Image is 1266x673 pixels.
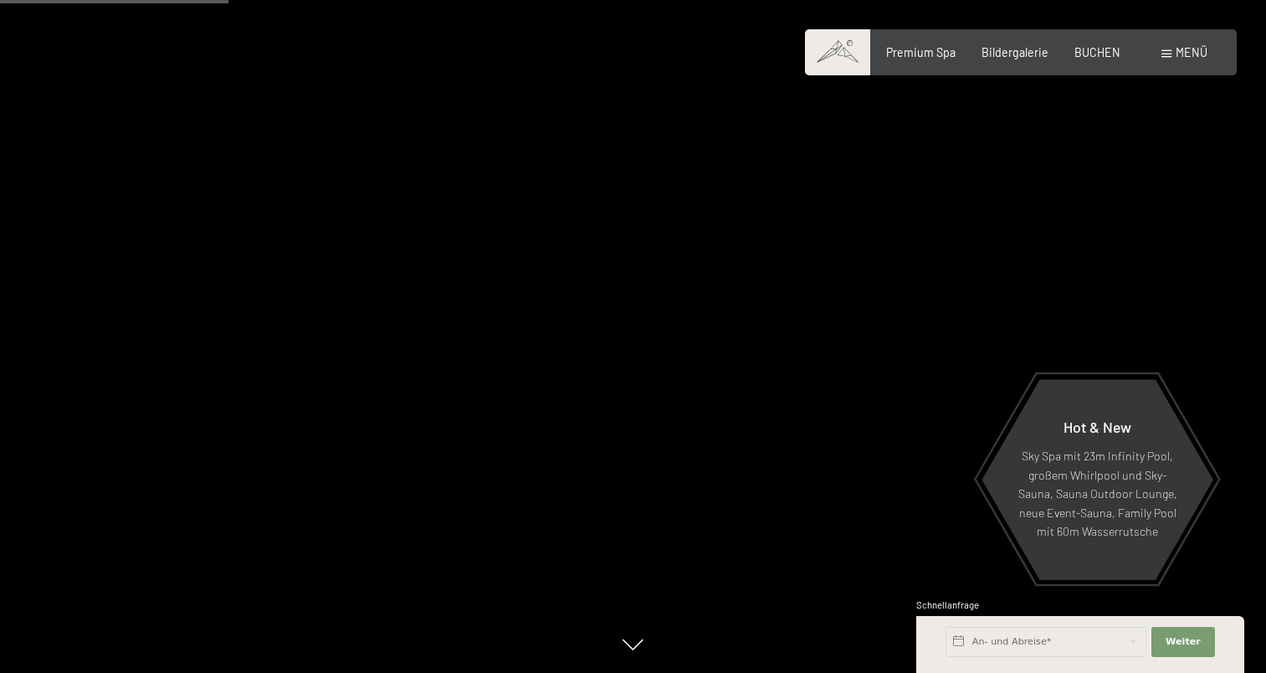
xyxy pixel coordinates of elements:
span: Weiter [1166,635,1201,649]
a: Premium Spa [886,45,956,59]
button: Weiter [1151,627,1215,657]
a: Hot & New Sky Spa mit 23m Infinity Pool, großem Whirlpool und Sky-Sauna, Sauna Outdoor Lounge, ne... [981,378,1214,581]
a: BUCHEN [1074,45,1120,59]
span: Hot & New [1064,418,1131,436]
span: Schnellanfrage [916,599,979,610]
span: Menü [1176,45,1207,59]
p: Sky Spa mit 23m Infinity Pool, großem Whirlpool und Sky-Sauna, Sauna Outdoor Lounge, neue Event-S... [1017,447,1177,542]
a: Bildergalerie [982,45,1048,59]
